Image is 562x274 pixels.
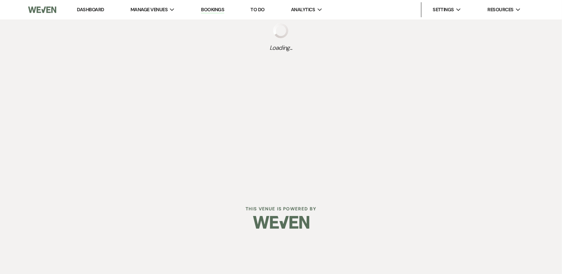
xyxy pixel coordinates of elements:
[273,23,288,38] img: loading spinner
[28,2,56,18] img: Weven Logo
[253,209,309,235] img: Weven Logo
[487,6,513,13] span: Resources
[270,43,292,52] span: Loading...
[251,6,265,13] a: To Do
[130,6,168,13] span: Manage Venues
[291,6,315,13] span: Analytics
[433,6,454,13] span: Settings
[77,6,104,13] a: Dashboard
[201,6,224,13] a: Bookings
